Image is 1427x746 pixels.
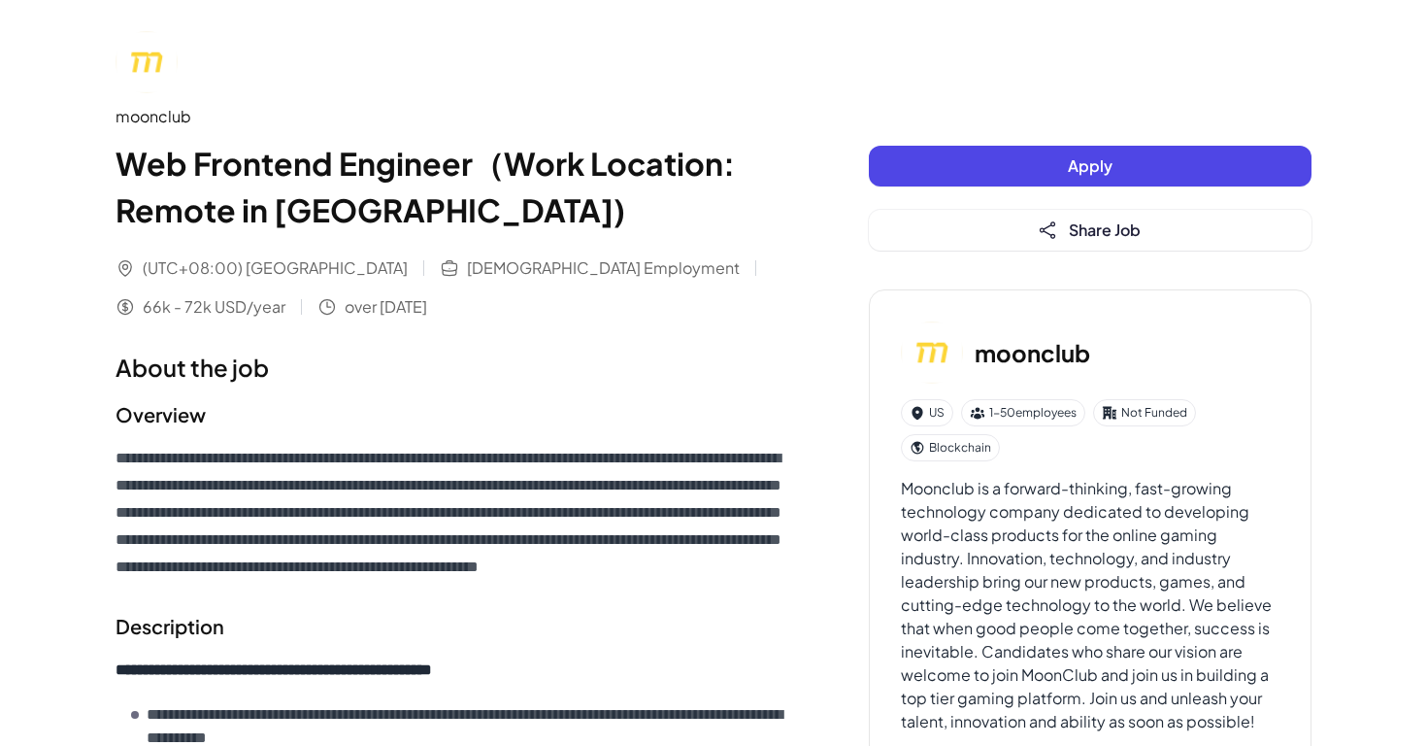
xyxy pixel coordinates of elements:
div: moonclub [116,105,791,128]
div: US [901,399,953,426]
button: Apply [869,146,1311,186]
div: 1-50 employees [961,399,1085,426]
img: mo [901,322,963,384]
div: Blockchain [901,434,1000,461]
span: over [DATE] [345,295,427,319]
div: Not Funded [1093,399,1196,426]
img: mo [116,31,178,93]
h2: Description [116,612,791,641]
h3: moonclub [975,335,1090,370]
span: Apply [1068,155,1112,176]
h1: Web Frontend Engineer（Work Location: Remote in [GEOGRAPHIC_DATA]) [116,140,791,233]
h1: About the job [116,350,791,385]
span: Share Job [1069,220,1141,240]
button: Share Job [869,210,1311,251]
span: (UTC+08:00) [GEOGRAPHIC_DATA] [143,256,408,280]
span: [DEMOGRAPHIC_DATA] Employment [467,256,740,280]
span: 66k - 72k USD/year [143,295,285,319]
h2: Overview [116,400,791,429]
div: Moonclub is a forward-thinking, fast-growing technology company dedicated to developing world-cla... [901,477,1279,733]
